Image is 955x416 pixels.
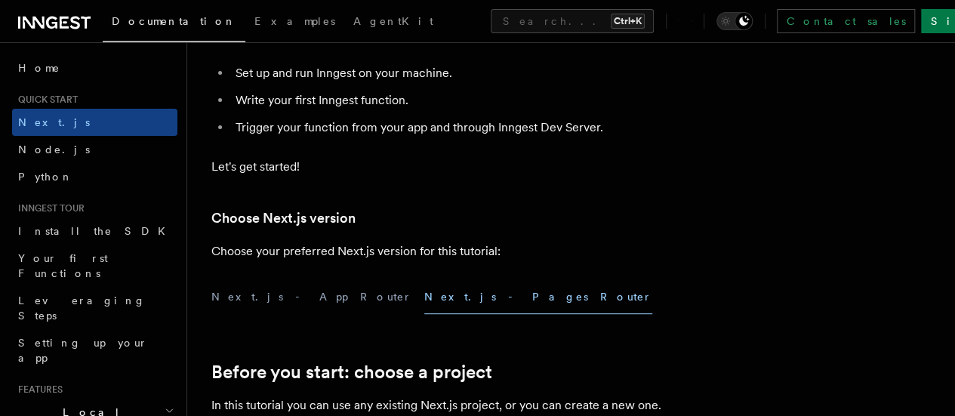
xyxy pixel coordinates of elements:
button: Next.js - App Router [211,280,412,314]
p: Let's get started! [211,156,815,177]
span: Node.js [18,143,90,156]
a: Next.js [12,109,177,136]
a: Documentation [103,5,245,42]
span: Documentation [112,15,236,27]
span: Install the SDK [18,225,174,237]
span: Features [12,384,63,396]
a: Choose Next.js version [211,208,356,229]
a: Setting up your app [12,329,177,371]
span: Quick start [12,94,78,106]
span: Examples [254,15,335,27]
a: Contact sales [777,9,915,33]
span: Setting up your app [18,337,148,364]
a: Before you start: choose a project [211,362,492,383]
a: Examples [245,5,344,41]
a: Leveraging Steps [12,287,177,329]
p: Choose your preferred Next.js version for this tutorial: [211,241,815,262]
li: Write your first Inngest function. [231,90,815,111]
span: Inngest tour [12,202,85,214]
a: Python [12,163,177,190]
a: AgentKit [344,5,442,41]
button: Search...Ctrl+K [491,9,654,33]
span: Home [18,60,60,75]
a: Install the SDK [12,217,177,245]
span: Python [18,171,73,183]
kbd: Ctrl+K [611,14,645,29]
span: Your first Functions [18,252,108,279]
span: Leveraging Steps [18,294,146,322]
p: In this tutorial you can use any existing Next.js project, or you can create a new one. [211,395,815,416]
a: Your first Functions [12,245,177,287]
button: Next.js - Pages Router [424,280,652,314]
a: Home [12,54,177,82]
span: AgentKit [353,15,433,27]
a: Node.js [12,136,177,163]
span: Next.js [18,116,90,128]
button: Toggle dark mode [716,12,753,30]
li: Set up and run Inngest on your machine. [231,63,815,84]
li: Trigger your function from your app and through Inngest Dev Server. [231,117,815,138]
